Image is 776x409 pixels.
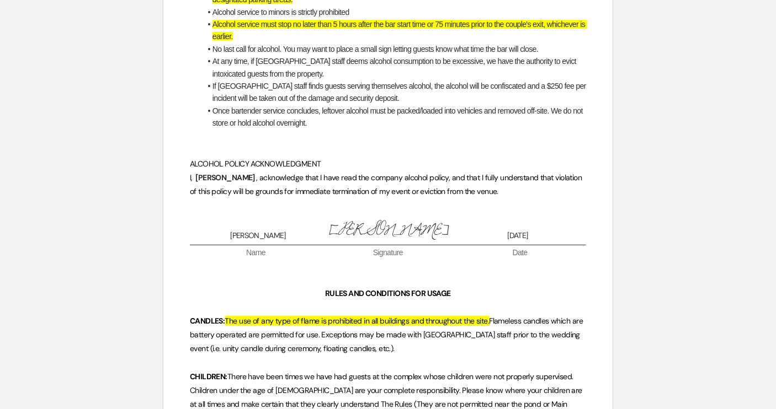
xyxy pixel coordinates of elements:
[323,218,453,242] span: [PERSON_NAME]
[325,288,451,298] strong: RULES AND CONDITIONS FOR USAGE
[212,8,349,17] span: Alcohol service to minors is strictly prohibited
[190,247,322,259] span: Name
[190,372,227,381] strong: CHILDREN:
[212,45,538,53] span: No last call for alcohol. You may want to place a small sign letting guests know what time the ba...
[190,173,584,196] span: , acknowledge that I have read the company alcohol policy, and that I fully understand that viola...
[190,173,193,182] span: I,
[212,20,587,41] span: Alcohol service must stop no later than 5 hours after the bar start time or 75 minutes prior to t...
[190,159,321,169] span: ALCOHOL POLICY ACKNOWLEDGMENT
[194,171,256,184] span: [PERSON_NAME]
[454,247,586,259] span: Date
[212,106,584,127] span: Once bartender service concludes, leftover alcohol must be packed/loaded into vehicles and remove...
[212,82,588,103] span: If [GEOGRAPHIC_DATA] staff finds guests serving themselves alcohol, the alcohol will be confiscat...
[225,316,490,326] span: The use of any type of flame is prohibited in all buildings and throughout the site.
[190,316,585,353] span: Flameless candles which are battery operated are permitted for use. Exceptions may be made with [...
[453,230,583,241] span: [DATE]
[190,316,225,326] strong: CANDLES:
[193,230,323,241] span: [PERSON_NAME]
[212,57,578,78] span: At any time, if [GEOGRAPHIC_DATA] staff deems alcohol consumption to be excessive, we have the au...
[322,247,454,259] span: Signature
